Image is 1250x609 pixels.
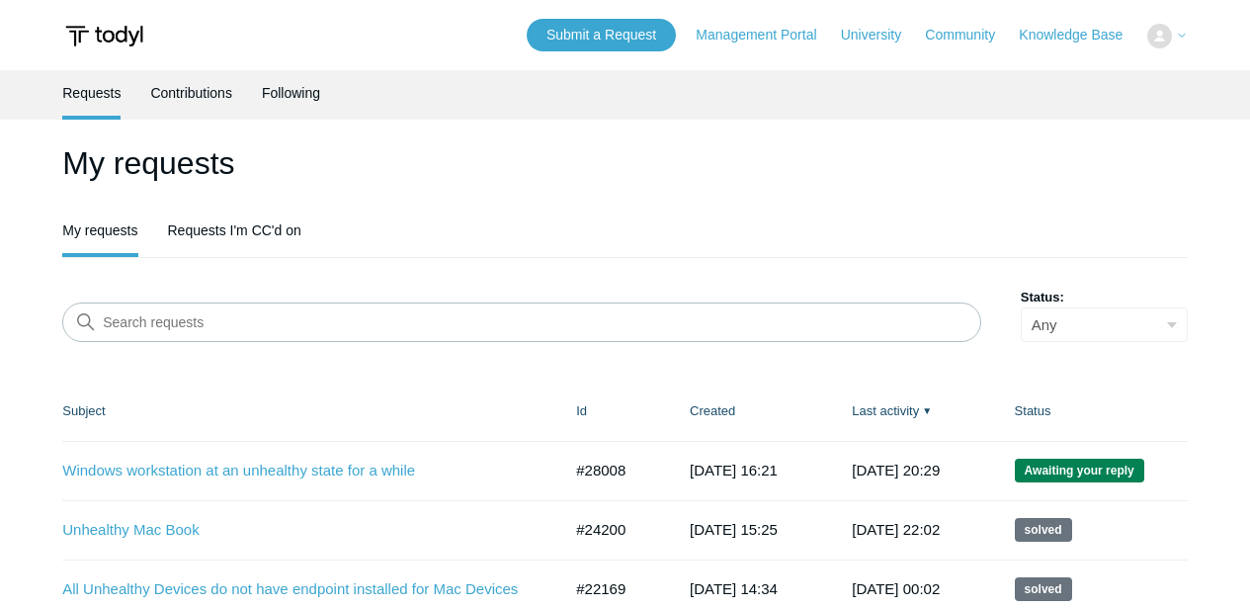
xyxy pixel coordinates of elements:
[1019,25,1142,45] a: Knowledge Base
[168,208,301,253] a: Requests I'm CC'd on
[841,25,921,45] a: University
[690,403,735,418] a: Created
[922,403,932,418] span: ▼
[262,70,320,116] a: Following
[995,382,1188,441] th: Status
[852,521,940,538] time: 2025-05-05T22:02:23+00:00
[1021,288,1188,307] label: Status:
[62,460,532,482] a: Windows workstation at an unhealthy state for a while
[1015,577,1072,601] span: This request has been solved
[852,580,940,597] time: 2025-03-03T00:02:07+00:00
[150,70,232,116] a: Contributions
[852,462,940,478] time: 2025-09-10T20:29:40+00:00
[527,19,676,51] a: Submit a Request
[62,139,1188,187] h1: My requests
[556,441,670,500] td: #28008
[62,303,981,342] input: Search requests
[690,521,778,538] time: 2025-04-11T15:25:16+00:00
[690,580,778,597] time: 2025-01-03T14:34:28+00:00
[1015,518,1072,542] span: This request has been solved
[556,500,670,560] td: #24200
[690,462,778,478] time: 2025-09-09T16:21:48+00:00
[1015,459,1144,482] span: We are waiting for you to respond
[62,18,146,54] img: Todyl Support Center Help Center home page
[62,70,121,116] a: Requests
[696,25,836,45] a: Management Portal
[925,25,1015,45] a: Community
[852,403,919,418] a: Last activity▼
[62,382,556,441] th: Subject
[62,578,532,601] a: All Unhealthy Devices do not have endpoint installed for Mac Devices
[62,519,532,542] a: Unhealthy Mac Book
[62,208,137,253] a: My requests
[556,382,670,441] th: Id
